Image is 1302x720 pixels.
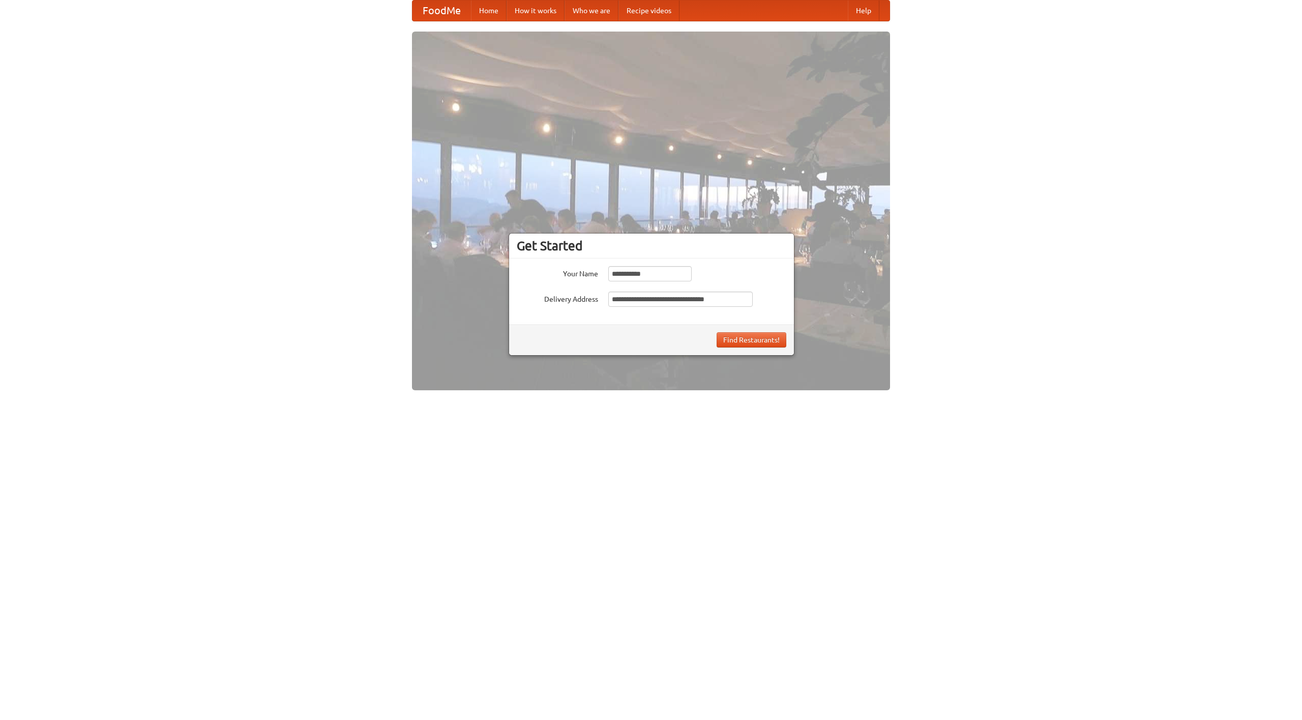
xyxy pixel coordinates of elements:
button: Find Restaurants! [717,332,786,348]
a: Help [848,1,879,21]
a: How it works [507,1,565,21]
a: Who we are [565,1,618,21]
a: Home [471,1,507,21]
label: Delivery Address [517,292,598,304]
label: Your Name [517,266,598,279]
a: FoodMe [412,1,471,21]
a: Recipe videos [618,1,679,21]
h3: Get Started [517,238,786,253]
